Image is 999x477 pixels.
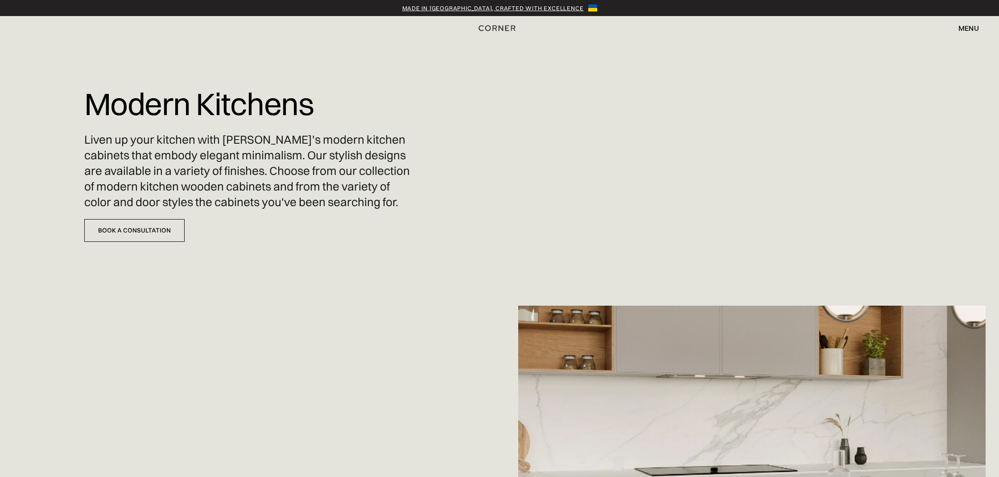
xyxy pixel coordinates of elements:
[84,132,410,210] p: Liven up your kitchen with [PERSON_NAME]'s modern kitchen cabinets that embody elegant minimalism...
[958,25,979,32] div: menu
[402,4,584,12] a: Made in [GEOGRAPHIC_DATA], crafted with excellence
[949,21,979,36] div: menu
[84,80,314,128] h1: Modern Kitchens
[464,22,535,34] a: home
[84,219,185,242] a: Book a Consultation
